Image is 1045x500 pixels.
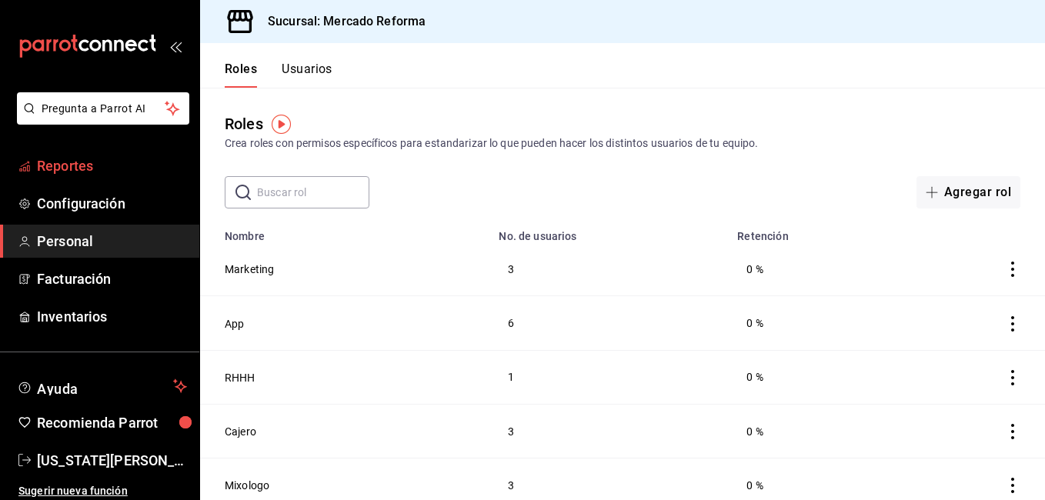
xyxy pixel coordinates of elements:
[272,115,291,134] img: Tooltip marker
[728,296,900,350] td: 0 %
[1005,316,1020,332] button: actions
[489,221,728,242] th: No. de usuarios
[728,221,900,242] th: Retención
[169,40,182,52] button: open_drawer_menu
[37,155,187,176] span: Reportes
[37,377,167,395] span: Ayuda
[225,316,244,332] button: App
[200,221,489,242] th: Nombre
[257,177,369,208] input: Buscar rol
[225,478,269,493] button: Mixologo
[1005,478,1020,493] button: actions
[42,101,165,117] span: Pregunta a Parrot AI
[11,112,189,128] a: Pregunta a Parrot AI
[728,350,900,404] td: 0 %
[18,483,187,499] span: Sugerir nueva función
[225,424,256,439] button: Cajero
[728,242,900,296] td: 0 %
[489,242,728,296] td: 3
[225,62,257,88] button: Roles
[37,412,187,433] span: Recomienda Parrot
[37,268,187,289] span: Facturación
[37,306,187,327] span: Inventarios
[225,262,274,277] button: Marketing
[225,112,263,135] div: Roles
[37,450,187,471] span: [US_STATE][PERSON_NAME]
[17,92,189,125] button: Pregunta a Parrot AI
[1005,262,1020,277] button: actions
[282,62,332,88] button: Usuarios
[255,12,426,31] h3: Sucursal: Mercado Reforma
[489,404,728,458] td: 3
[1005,370,1020,385] button: actions
[489,350,728,404] td: 1
[728,404,900,458] td: 0 %
[37,231,187,252] span: Personal
[37,193,187,214] span: Configuración
[225,370,255,385] button: RHHH
[489,296,728,350] td: 6
[1005,424,1020,439] button: actions
[225,62,332,88] div: navigation tabs
[225,135,1020,152] div: Crea roles con permisos específicos para estandarizar lo que pueden hacer los distintos usuarios ...
[916,176,1020,208] button: Agregar rol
